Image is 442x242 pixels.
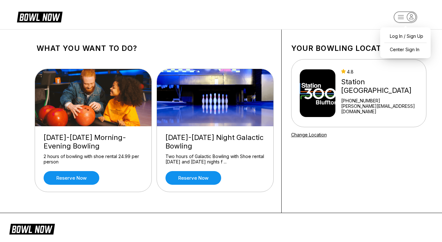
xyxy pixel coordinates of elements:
img: Friday-Sunday Morning-Evening Bowling [35,69,152,126]
a: Center Sign In [383,44,428,55]
a: Reserve now [165,171,221,185]
img: Station 300 Bluffton [300,69,336,117]
div: [PHONE_NUMBER] [341,98,423,103]
div: Two hours of Galactic Bowling with Shoe rental [DATE] and [DATE] nights f ... [165,154,265,165]
div: Station [GEOGRAPHIC_DATA] [341,78,423,95]
a: Change Location [291,132,327,137]
div: [DATE]-[DATE] Night Galactic Bowling [165,133,265,150]
a: [PERSON_NAME][EMAIL_ADDRESS][DOMAIN_NAME] [341,103,423,114]
div: [DATE]-[DATE] Morning-Evening Bowling [44,133,143,150]
div: 2 hours of bowling with shoe rental 24.99 per person [44,154,143,165]
img: Friday-Saturday Night Galactic Bowling [157,69,274,126]
h1: What you want to do? [37,44,272,53]
a: Reserve now [44,171,99,185]
div: 4.8 [341,69,423,74]
a: Log In / Sign Up [383,31,428,42]
h1: Your bowling location [291,44,426,53]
